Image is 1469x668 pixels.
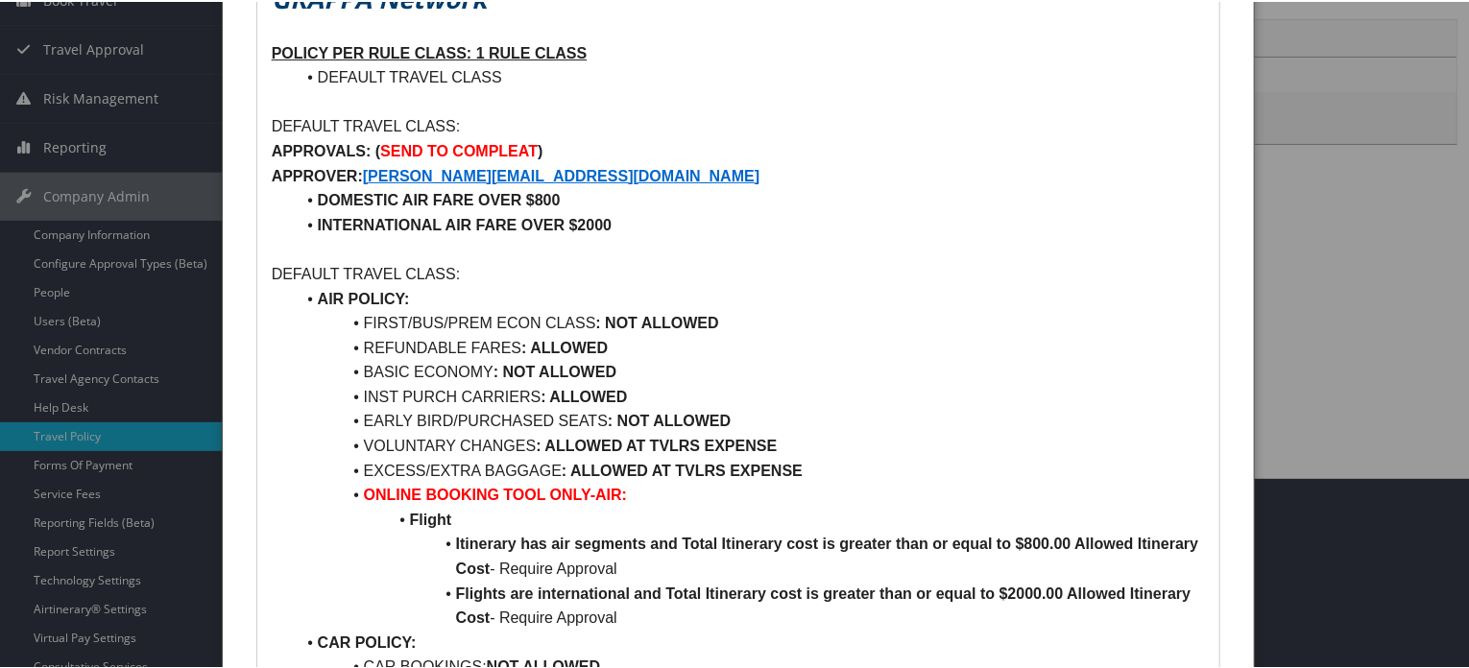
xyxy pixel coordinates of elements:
li: EXCESS/EXTRA BAGGAGE [295,457,1206,482]
li: BASIC ECONOMY [295,358,1206,383]
strong: : NOT ALLOWED [494,362,616,378]
strong: CAR POLICY: [318,632,417,649]
strong: : NOT ALLOWED [596,313,719,329]
strong: SEND TO COMPLEAT [380,141,538,157]
strong: APPROVER: [272,166,363,182]
strong: : NOT ALLOWED [608,411,731,427]
strong: Flight [410,510,452,526]
strong: INTERNATIONAL AIR FARE OVER $2000 [318,215,612,231]
strong: ) [538,141,542,157]
li: DEFAULT TRAVEL CLASS [295,63,1206,88]
u: POLICY PER RULE CLASS: 1 RULE CLASS [272,43,588,60]
strong: DOMESTIC AIR FARE OVER $800 [318,190,561,206]
li: REFUNDABLE FARES [295,334,1206,359]
p: DEFAULT TRAVEL CLASS: [272,112,1206,137]
strong: Flights are international and Total Itinerary cost is greater than or equal to $2000.00 Allowed I... [456,584,1195,625]
li: - Require Approval [295,530,1206,579]
li: EARLY BIRD/PURCHASED SEATS [295,407,1206,432]
strong: Itinerary has air segments and Total Itinerary cost is greater than or equal to $800.00 Allowed I... [456,534,1203,575]
li: INST PURCH CARRIERS [295,383,1206,408]
li: - Require Approval [295,580,1206,629]
strong: : ALLOWED [521,338,608,354]
li: FIRST/BUS/PREM ECON CLASS [295,309,1206,334]
li: VOLUNTARY CHANGES [295,432,1206,457]
strong: APPROVALS: ( [272,141,380,157]
strong: ONLINE BOOKING TOOL ONLY-AIR: [364,485,627,501]
p: DEFAULT TRAVEL CLASS: [272,260,1206,285]
a: [PERSON_NAME][EMAIL_ADDRESS][DOMAIN_NAME] [363,166,759,182]
strong: AIR POLICY: [318,289,410,305]
strong: : ALLOWED [541,387,627,403]
strong: : ALLOWED AT TVLRS EXPENSE [536,436,777,452]
strong: : ALLOWED AT TVLRS EXPENSE [562,461,803,477]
